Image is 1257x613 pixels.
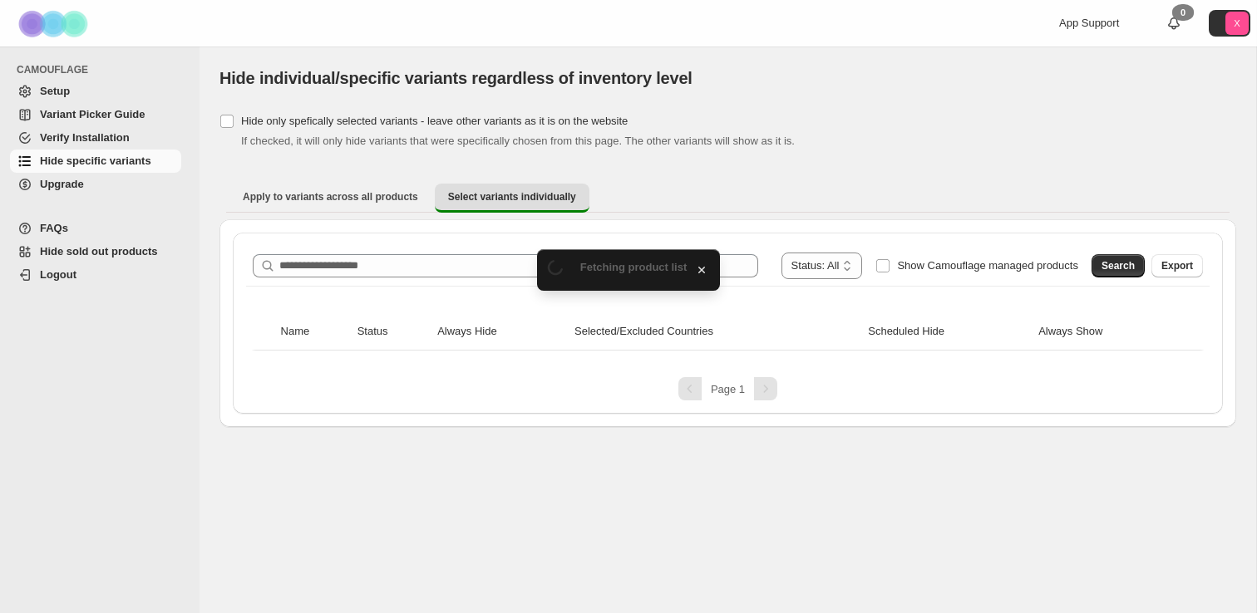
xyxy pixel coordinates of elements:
span: Page 1 [711,383,745,395]
a: Hide specific variants [10,150,181,173]
span: Fetching product list [580,261,688,273]
span: Hide sold out products [40,245,158,257]
span: Apply to variants across all products [243,190,418,204]
a: 0 [1166,15,1182,32]
img: Camouflage [13,1,96,47]
a: Variant Picker Guide [10,103,181,126]
button: Apply to variants across all products [229,184,431,210]
span: Search [1102,259,1135,272]
th: Scheduled Hide [863,313,1033,351]
a: Logout [10,263,181,287]
a: Hide sold out products [10,240,181,263]
span: Setup [40,85,70,97]
span: Logout [40,268,76,281]
span: Variant Picker Guide [40,108,145,120]
span: Avatar with initials X [1225,12,1249,35]
span: CAMOUFLAGE [17,63,188,76]
span: Hide specific variants [40,154,151,167]
th: Always Hide [432,313,569,351]
a: Upgrade [10,173,181,196]
div: Select variants individually [219,219,1236,427]
span: Select variants individually [448,190,576,204]
span: Verify Installation [40,131,130,144]
button: Avatar with initials X [1209,10,1250,37]
span: Export [1161,259,1193,272]
th: Always Show [1033,313,1180,351]
span: App Support [1059,17,1119,29]
span: Hide individual/specific variants regardless of inventory level [219,69,693,87]
th: Name [276,313,352,351]
th: Status [352,313,432,351]
text: X [1234,18,1240,28]
span: Hide only spefically selected variants - leave other variants as it is on the website [241,115,628,127]
span: Upgrade [40,178,84,190]
button: Export [1151,254,1203,277]
th: Selected/Excluded Countries [569,313,863,351]
div: 0 [1172,4,1194,21]
a: Setup [10,80,181,103]
a: FAQs [10,217,181,240]
span: Show Camouflage managed products [897,259,1078,272]
a: Verify Installation [10,126,181,150]
span: FAQs [40,222,68,234]
button: Select variants individually [435,184,589,213]
nav: Pagination [246,377,1210,400]
button: Search [1092,254,1145,277]
span: If checked, it will only hide variants that were specifically chosen from this page. The other va... [241,135,795,147]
